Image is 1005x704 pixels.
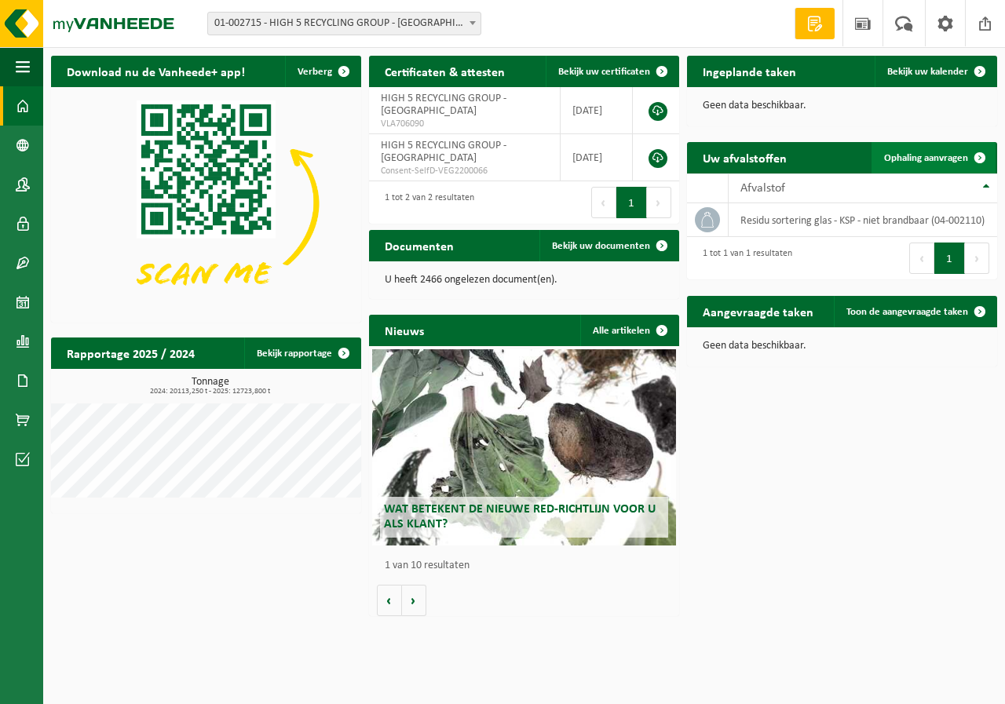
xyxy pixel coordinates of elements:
[740,182,785,195] span: Afvalstof
[244,337,360,369] a: Bekijk rapportage
[385,275,663,286] p: U heeft 2466 ongelezen document(en).
[381,118,548,130] span: VLA706090
[381,165,548,177] span: Consent-SelfD-VEG2200066
[703,100,981,111] p: Geen data beschikbaar.
[729,203,997,237] td: residu sortering glas - KSP - niet brandbaar (04-002110)
[298,67,332,77] span: Verberg
[561,134,633,181] td: [DATE]
[580,315,678,346] a: Alle artikelen
[207,12,481,35] span: 01-002715 - HIGH 5 RECYCLING GROUP - ANTWERPEN
[385,560,671,571] p: 1 van 10 resultaten
[285,56,360,87] button: Verberg
[384,503,656,531] span: Wat betekent de nieuwe RED-richtlijn voor u als klant?
[372,349,676,545] a: Wat betekent de nieuwe RED-richtlijn voor u als klant?
[369,56,521,86] h2: Certificaten & attesten
[687,142,802,173] h2: Uw afvalstoffen
[402,585,426,616] button: Volgende
[377,585,402,616] button: Vorige
[846,307,968,317] span: Toon de aangevraagde taken
[884,153,968,163] span: Ophaling aanvragen
[208,13,481,35] span: 01-002715 - HIGH 5 RECYCLING GROUP - ANTWERPEN
[561,87,633,134] td: [DATE]
[703,341,981,352] p: Geen data beschikbaar.
[381,140,506,164] span: HIGH 5 RECYCLING GROUP - [GEOGRAPHIC_DATA]
[834,296,996,327] a: Toon de aangevraagde taken
[539,230,678,261] a: Bekijk uw documenten
[59,388,361,396] span: 2024: 20113,250 t - 2025: 12723,800 t
[558,67,650,77] span: Bekijk uw certificaten
[546,56,678,87] a: Bekijk uw certificaten
[647,187,671,218] button: Next
[51,87,361,319] img: Download de VHEPlus App
[887,67,968,77] span: Bekijk uw kalender
[51,56,261,86] h2: Download nu de Vanheede+ app!
[369,230,470,261] h2: Documenten
[695,241,792,275] div: 1 tot 1 van 1 resultaten
[965,243,989,274] button: Next
[51,337,210,368] h2: Rapportage 2025 / 2024
[875,56,996,87] a: Bekijk uw kalender
[687,296,829,326] h2: Aangevraagde taken
[909,243,934,274] button: Previous
[552,241,650,251] span: Bekijk uw documenten
[377,185,474,220] div: 1 tot 2 van 2 resultaten
[687,56,812,86] h2: Ingeplande taken
[616,187,647,218] button: 1
[591,187,616,218] button: Previous
[369,315,440,345] h2: Nieuws
[872,142,996,173] a: Ophaling aanvragen
[59,377,361,396] h3: Tonnage
[381,93,506,117] span: HIGH 5 RECYCLING GROUP - [GEOGRAPHIC_DATA]
[934,243,965,274] button: 1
